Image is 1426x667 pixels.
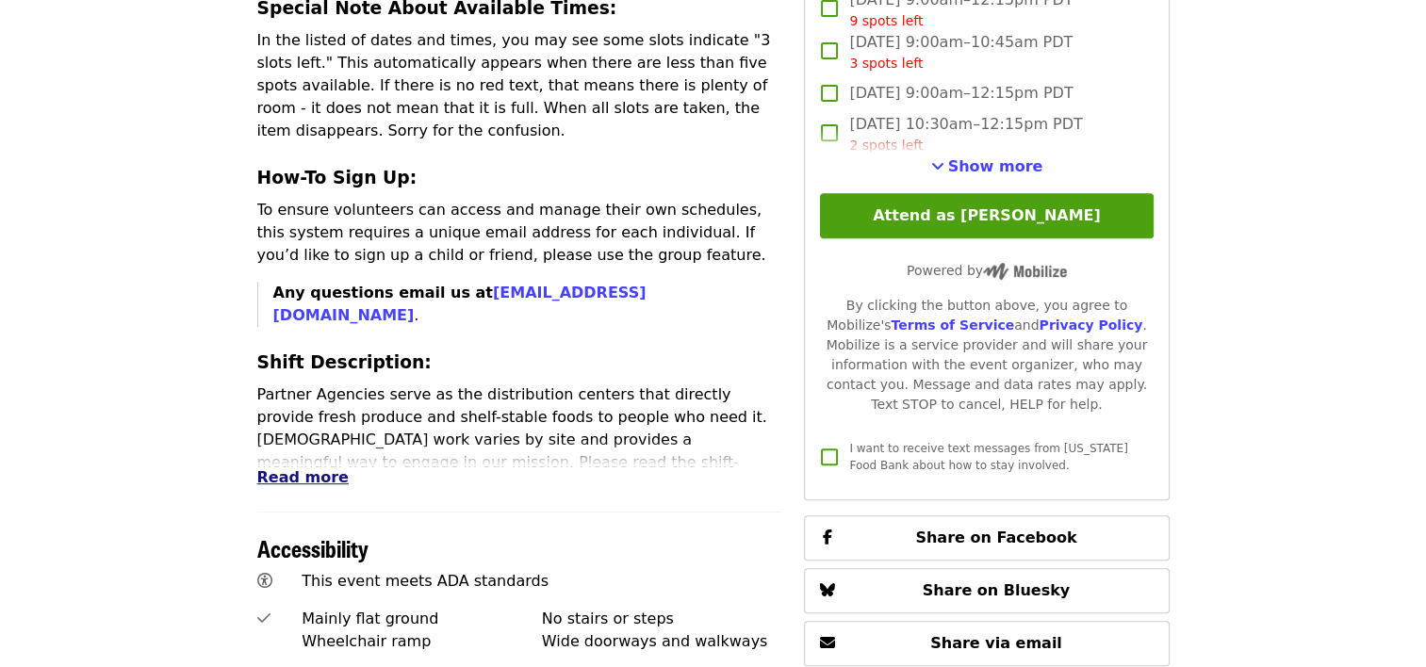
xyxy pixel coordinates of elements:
span: This event meets ADA standards [302,572,549,590]
span: Share on Bluesky [923,581,1071,599]
i: check icon [257,610,270,627]
div: No stairs or steps [542,608,782,630]
p: To ensure volunteers can access and manage their own schedules, this system requires a unique ema... [257,199,782,267]
p: In the listed of dates and times, you may see some slots indicate "3 slots left." This automatica... [257,29,782,142]
span: Show more [948,157,1043,175]
strong: Any questions email us at [273,284,647,324]
span: [DATE] 9:00am–12:15pm PDT [849,82,1073,105]
div: Wheelchair ramp [302,630,542,653]
span: [DATE] 10:30am–12:15pm PDT [849,113,1082,155]
button: See more timeslots [931,155,1043,178]
span: 9 spots left [849,13,923,28]
span: Share on Facebook [915,529,1076,546]
span: Accessibility [257,531,369,564]
div: Mainly flat ground [302,608,542,630]
strong: Shift Description: [257,352,432,372]
span: 3 spots left [849,56,923,71]
span: 2 spots left [849,138,923,153]
a: Terms of Service [891,317,1014,333]
p: Partner Agencies serve as the distribution centers that directly provide fresh produce and shelf-... [257,383,782,519]
button: Share on Bluesky [804,568,1169,613]
span: Powered by [907,263,1067,278]
button: Attend as [PERSON_NAME] [820,193,1153,238]
span: [DATE] 9:00am–10:45am PDT [849,31,1073,73]
button: Share on Facebook [804,515,1169,561]
a: Privacy Policy [1039,317,1142,333]
i: universal-access icon [257,572,272,590]
img: Powered by Mobilize [983,263,1067,280]
strong: How-To Sign Up: [257,168,418,187]
span: Share via email [930,634,1062,652]
div: Wide doorways and walkways [542,630,782,653]
button: Read more [257,466,349,489]
button: Share via email [804,621,1169,666]
p: . [273,282,782,327]
span: Read more [257,468,349,486]
div: By clicking the button above, you agree to Mobilize's and . Mobilize is a service provider and wi... [820,296,1153,415]
span: I want to receive text messages from [US_STATE] Food Bank about how to stay involved. [849,442,1127,472]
